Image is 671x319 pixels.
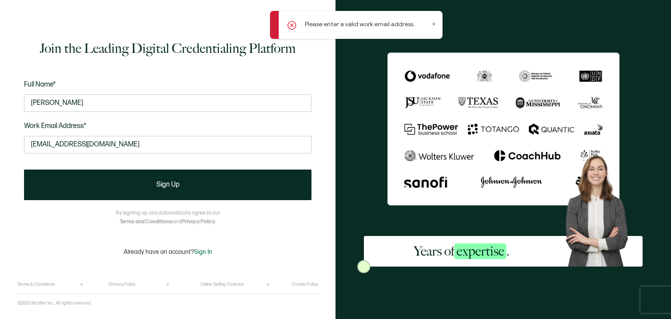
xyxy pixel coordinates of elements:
[24,122,86,130] span: Work Email Address*
[156,181,180,188] span: Sign Up
[387,52,619,205] img: Sertifier Signup - Years of <span class="strong-h">expertise</span>.
[414,243,509,260] h2: Years of .
[120,218,173,225] a: Terms and Conditions
[182,218,215,225] a: Privacy Policy
[116,209,220,226] p: By signing up, you automatically agree to our and .
[559,149,642,267] img: Sertifier Signup - Years of <span class="strong-h">expertise</span>. Hero
[124,248,212,256] p: Already have an account?
[24,136,311,153] input: Enter your work email address
[40,40,296,57] h1: Join the Leading Digital Credentialing Platform
[24,170,311,200] button: Sign Up
[292,282,318,287] a: Cookie Policy
[454,243,506,259] span: expertise
[17,301,92,306] p: ©2025 Sertifier Inc.. All rights reserved.
[109,282,135,287] a: Privacy Policy
[17,282,55,287] a: Terms & Conditions
[357,260,370,273] img: Sertifier Signup
[194,248,212,256] span: Sign In
[305,20,415,29] p: Please enter a valid work email address.
[24,94,311,112] input: Jane Doe
[201,282,244,287] a: Online Selling Contract
[24,80,56,89] span: Full Name*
